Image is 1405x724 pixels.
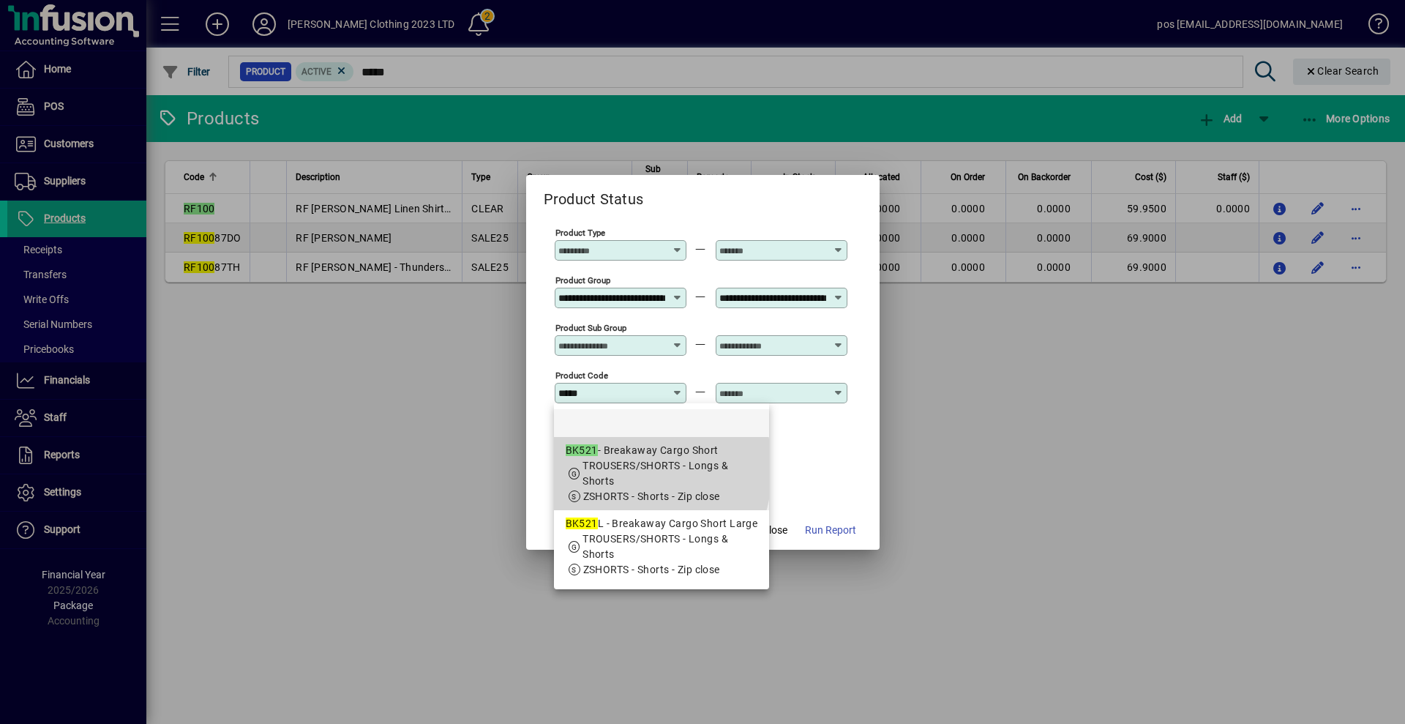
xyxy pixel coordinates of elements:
span: ZSHORTS - Shorts - Zip close [583,490,720,502]
mat-option: BK521 - Breakaway Cargo Short [554,437,770,510]
mat-option: BK521L - Breakaway Cargo Short Large [554,510,770,583]
button: Run Report [799,518,862,544]
span: TROUSERS/SHORTS - Longs & Shorts [582,460,728,487]
mat-label: Product Code [555,370,608,380]
mat-label: Product Group [555,275,610,285]
mat-label: Product Type [555,227,605,237]
span: TROUSERS/SHORTS - Longs & Shorts [582,533,728,560]
em: BK521 [566,518,598,529]
h2: Product Status [526,175,662,211]
div: - Breakaway Cargo Short [566,443,758,458]
span: ZSHORTS - Shorts - Zip close [583,564,720,575]
em: BK521 [566,444,598,456]
div: L - Breakaway Cargo Short Large [566,516,758,531]
span: Run Report [805,523,856,538]
mat-label: Product Sub Group [555,322,626,332]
